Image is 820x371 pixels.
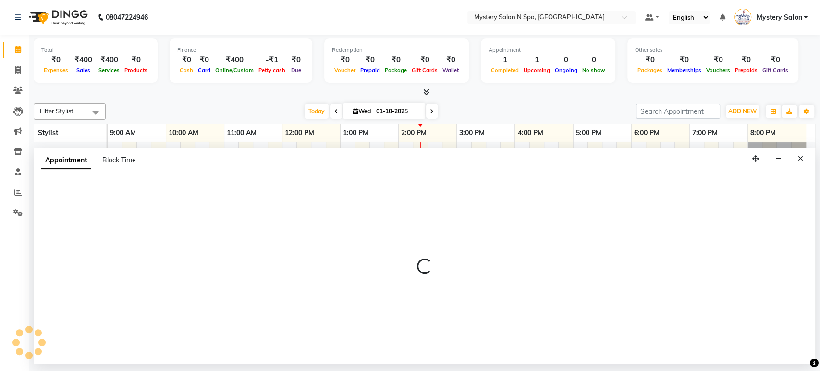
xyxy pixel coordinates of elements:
[38,128,58,137] span: Stylist
[74,67,93,74] span: Sales
[733,54,760,65] div: ₹0
[409,54,440,65] div: ₹0
[358,67,382,74] span: Prepaid
[636,104,720,119] input: Search Appointment
[102,156,136,164] span: Block Time
[440,67,461,74] span: Wallet
[96,67,122,74] span: Services
[358,54,382,65] div: ₹0
[166,126,201,140] a: 10:00 AM
[332,54,358,65] div: ₹0
[665,67,704,74] span: Memberships
[521,67,552,74] span: Upcoming
[756,12,802,23] span: Mystery Salon
[760,67,791,74] span: Gift Cards
[760,54,791,65] div: ₹0
[41,54,71,65] div: ₹0
[733,67,760,74] span: Prepaids
[748,126,778,140] a: 8:00 PM
[177,46,305,54] div: Finance
[40,107,73,115] span: Filter Stylist
[41,152,91,169] span: Appointment
[440,54,461,65] div: ₹0
[196,54,213,65] div: ₹0
[704,54,733,65] div: ₹0
[122,54,150,65] div: ₹0
[382,54,409,65] div: ₹0
[122,67,150,74] span: Products
[489,67,521,74] span: Completed
[580,67,608,74] span: No show
[704,67,733,74] span: Vouchers
[288,54,305,65] div: ₹0
[665,54,704,65] div: ₹0
[728,108,757,115] span: ADD NEW
[256,54,288,65] div: -₹1
[38,147,92,155] span: [PERSON_NAME]
[177,54,196,65] div: ₹0
[794,151,808,166] button: Close
[351,108,373,115] span: Wed
[96,54,122,65] div: ₹400
[196,67,213,74] span: Card
[635,46,791,54] div: Other sales
[282,126,317,140] a: 12:00 PM
[489,46,608,54] div: Appointment
[726,105,759,118] button: ADD NEW
[457,126,487,140] a: 3:00 PM
[632,126,662,140] a: 6:00 PM
[489,54,521,65] div: 1
[635,54,665,65] div: ₹0
[332,67,358,74] span: Voucher
[41,67,71,74] span: Expenses
[71,54,96,65] div: ₹400
[580,54,608,65] div: 0
[690,126,720,140] a: 7:00 PM
[409,67,440,74] span: Gift Cards
[521,54,552,65] div: 1
[213,54,256,65] div: ₹400
[734,9,751,25] img: Mystery Salon
[341,126,371,140] a: 1:00 PM
[399,126,429,140] a: 2:00 PM
[24,4,90,31] img: logo
[213,67,256,74] span: Online/Custom
[256,67,288,74] span: Petty cash
[373,104,421,119] input: 2025-10-01
[552,54,580,65] div: 0
[177,67,196,74] span: Cash
[635,67,665,74] span: Packages
[332,46,461,54] div: Redemption
[515,126,545,140] a: 4:00 PM
[106,4,148,31] b: 08047224946
[574,126,604,140] a: 5:00 PM
[552,67,580,74] span: Ongoing
[289,67,304,74] span: Due
[382,67,409,74] span: Package
[41,46,150,54] div: Total
[108,126,138,140] a: 9:00 AM
[224,126,259,140] a: 11:00 AM
[305,104,329,119] span: Today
